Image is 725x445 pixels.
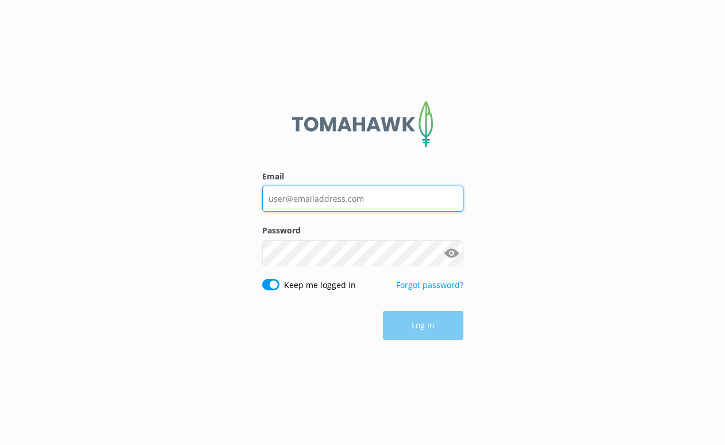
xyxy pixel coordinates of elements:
label: Keep me logged in [284,279,356,291]
label: Password [262,224,463,237]
input: user@emailaddress.com [262,186,463,212]
a: Forgot password? [396,279,463,290]
button: Show password [440,241,463,264]
img: 2-1647550015.png [292,101,433,147]
label: Email [262,170,463,183]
